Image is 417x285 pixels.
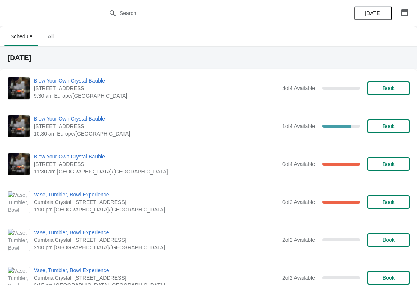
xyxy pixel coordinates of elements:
[282,237,315,243] span: 2 of 2 Available
[382,237,394,243] span: Book
[354,6,392,20] button: [DATE]
[34,206,279,213] span: 1:00 pm [GEOGRAPHIC_DATA]/[GEOGRAPHIC_DATA]
[34,77,279,84] span: Blow Your Own Crystal Bauble
[34,244,279,251] span: 2:00 pm [GEOGRAPHIC_DATA]/[GEOGRAPHIC_DATA]
[367,233,409,247] button: Book
[367,81,409,95] button: Book
[34,267,279,274] span: Vase, Tumbler, Bowl Experience
[119,6,313,20] input: Search
[382,161,394,167] span: Book
[282,123,315,129] span: 1 of 4 Available
[282,275,315,281] span: 2 of 2 Available
[34,168,279,175] span: 11:30 am [GEOGRAPHIC_DATA]/[GEOGRAPHIC_DATA]
[282,85,315,91] span: 4 of 4 Available
[8,77,30,99] img: Blow Your Own Crystal Bauble | Cumbria Crystal, Canal Street, Ulverston LA12 7LB, UK | 9:30 am Eu...
[367,271,409,285] button: Book
[8,153,30,175] img: Blow Your Own Crystal Bauble | Cumbria Crystal, Canal Street, Ulverston LA12 7LB, UK | 11:30 am E...
[34,153,279,160] span: Blow Your Own Crystal Bauble
[34,122,279,130] span: [STREET_ADDRESS]
[8,191,30,213] img: Vase, Tumbler, Bowl Experience | Cumbria Crystal, Unit 4 Canal Street, Ulverston LA12 7LB, UK | 1...
[34,160,279,168] span: [STREET_ADDRESS]
[282,199,315,205] span: 0 of 2 Available
[367,157,409,171] button: Book
[382,199,394,205] span: Book
[8,115,30,137] img: Blow Your Own Crystal Bauble | Cumbria Crystal, Canal Street, Ulverston LA12 7LB, UK | 10:30 am E...
[34,198,279,206] span: Cumbria Crystal, [STREET_ADDRESS]
[34,236,279,244] span: Cumbria Crystal, [STREET_ADDRESS]
[7,54,409,62] h2: [DATE]
[41,30,60,43] span: All
[34,92,279,100] span: 9:30 am Europe/[GEOGRAPHIC_DATA]
[34,274,279,282] span: Cumbria Crystal, [STREET_ADDRESS]
[34,191,279,198] span: Vase, Tumbler, Bowl Experience
[34,130,279,137] span: 10:30 am Europe/[GEOGRAPHIC_DATA]
[382,123,394,129] span: Book
[365,10,381,16] span: [DATE]
[382,275,394,281] span: Book
[34,229,279,236] span: Vase, Tumbler, Bowl Experience
[34,115,279,122] span: Blow Your Own Crystal Bauble
[382,85,394,91] span: Book
[34,84,279,92] span: [STREET_ADDRESS]
[282,161,315,167] span: 0 of 4 Available
[367,195,409,209] button: Book
[4,30,38,43] span: Schedule
[8,229,30,251] img: Vase, Tumbler, Bowl Experience | Cumbria Crystal, Unit 4 Canal Street, Ulverston LA12 7LB, UK | 2...
[367,119,409,133] button: Book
